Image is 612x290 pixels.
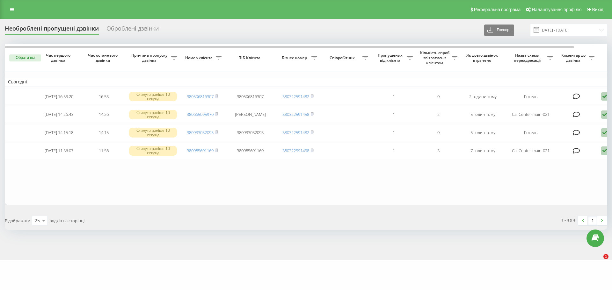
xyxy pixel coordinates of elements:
[505,88,556,105] td: Готель
[603,254,608,259] span: 1
[371,124,416,141] td: 1
[416,142,461,159] td: 3
[508,53,547,63] span: Назва схеми переадресації
[279,55,311,60] span: Бізнес номер
[466,53,500,63] span: Як довго дзвінок втрачено
[461,88,505,105] td: 2 години тому
[81,88,126,105] td: 16:53
[230,55,270,60] span: ПІБ Клієнта
[81,142,126,159] td: 11:56
[590,254,606,269] iframe: Intercom live chat
[505,106,556,123] td: CallCenter-main-021
[187,94,214,99] a: 380506816307
[484,25,514,36] button: Експорт
[81,106,126,123] td: 14:26
[225,142,276,159] td: 380985691169
[129,110,177,119] div: Скинуто раніше 10 секунд
[37,142,81,159] td: [DATE] 11:56:07
[37,124,81,141] td: [DATE] 14:15:18
[559,53,589,63] span: Коментар до дзвінка
[416,106,461,123] td: 2
[187,130,214,135] a: 380933032093
[86,53,121,63] span: Час останнього дзвінка
[505,142,556,159] td: CallCenter-main-021
[129,146,177,155] div: Скинуто раніше 10 секунд
[282,130,309,135] a: 380322591482
[419,50,452,65] span: Кількість спроб зв'язатись з клієнтом
[371,106,416,123] td: 1
[532,7,581,12] span: Налаштування профілю
[37,88,81,105] td: [DATE] 16:53:20
[106,25,159,35] div: Оброблені дзвінки
[592,7,603,12] span: Вихід
[49,218,84,223] span: рядків на сторінці
[371,88,416,105] td: 1
[461,142,505,159] td: 7 годин тому
[187,111,214,117] a: 380665095970
[282,148,309,153] a: 380322591458
[324,55,362,60] span: Співробітник
[37,106,81,123] td: [DATE] 14:26:43
[474,7,521,12] span: Реферальна програма
[282,111,309,117] a: 380322591458
[505,124,556,141] td: Готель
[129,128,177,137] div: Скинуто раніше 10 секунд
[225,124,276,141] td: 380933032093
[371,142,416,159] td: 1
[375,53,407,63] span: Пропущених від клієнта
[129,92,177,101] div: Скинуто раніше 10 секунд
[5,218,30,223] span: Відображати
[461,106,505,123] td: 5 годин тому
[35,217,40,224] div: 25
[187,148,214,153] a: 380985691169
[416,88,461,105] td: 0
[42,53,76,63] span: Час першого дзвінка
[81,124,126,141] td: 14:15
[9,54,41,61] button: Обрати всі
[416,124,461,141] td: 0
[5,25,99,35] div: Необроблені пропущені дзвінки
[129,53,171,63] span: Причина пропуску дзвінка
[461,124,505,141] td: 5 годин тому
[183,55,216,60] span: Номер клієнта
[225,106,276,123] td: [PERSON_NAME]
[588,216,597,225] a: 1
[561,217,575,223] div: 1 - 4 з 4
[282,94,309,99] a: 380322591482
[225,88,276,105] td: 380506816307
